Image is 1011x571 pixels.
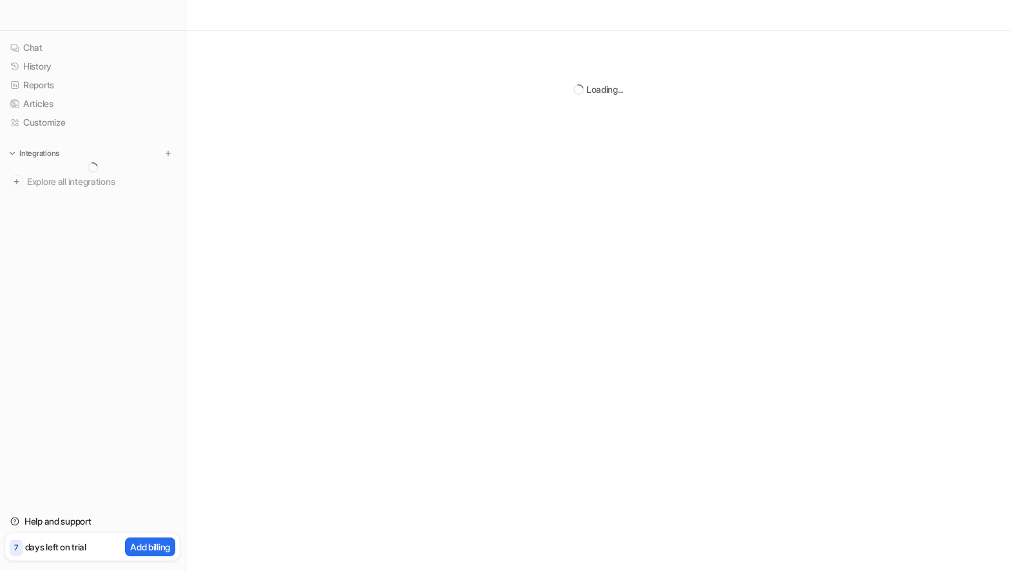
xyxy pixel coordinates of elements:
a: Help and support [5,512,180,530]
a: Customize [5,113,180,131]
img: explore all integrations [10,175,23,188]
a: Articles [5,95,180,113]
a: Reports [5,76,180,94]
a: History [5,57,180,75]
a: Explore all integrations [5,173,180,191]
a: Chat [5,39,180,57]
p: days left on trial [25,540,86,554]
span: Explore all integrations [27,171,175,192]
p: 7 [14,542,18,554]
img: expand menu [8,149,17,158]
div: Loading... [586,82,623,96]
button: Add billing [125,537,175,556]
button: Integrations [5,147,63,160]
p: Integrations [19,148,59,159]
p: Add billing [130,540,170,554]
img: menu_add.svg [164,149,173,158]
